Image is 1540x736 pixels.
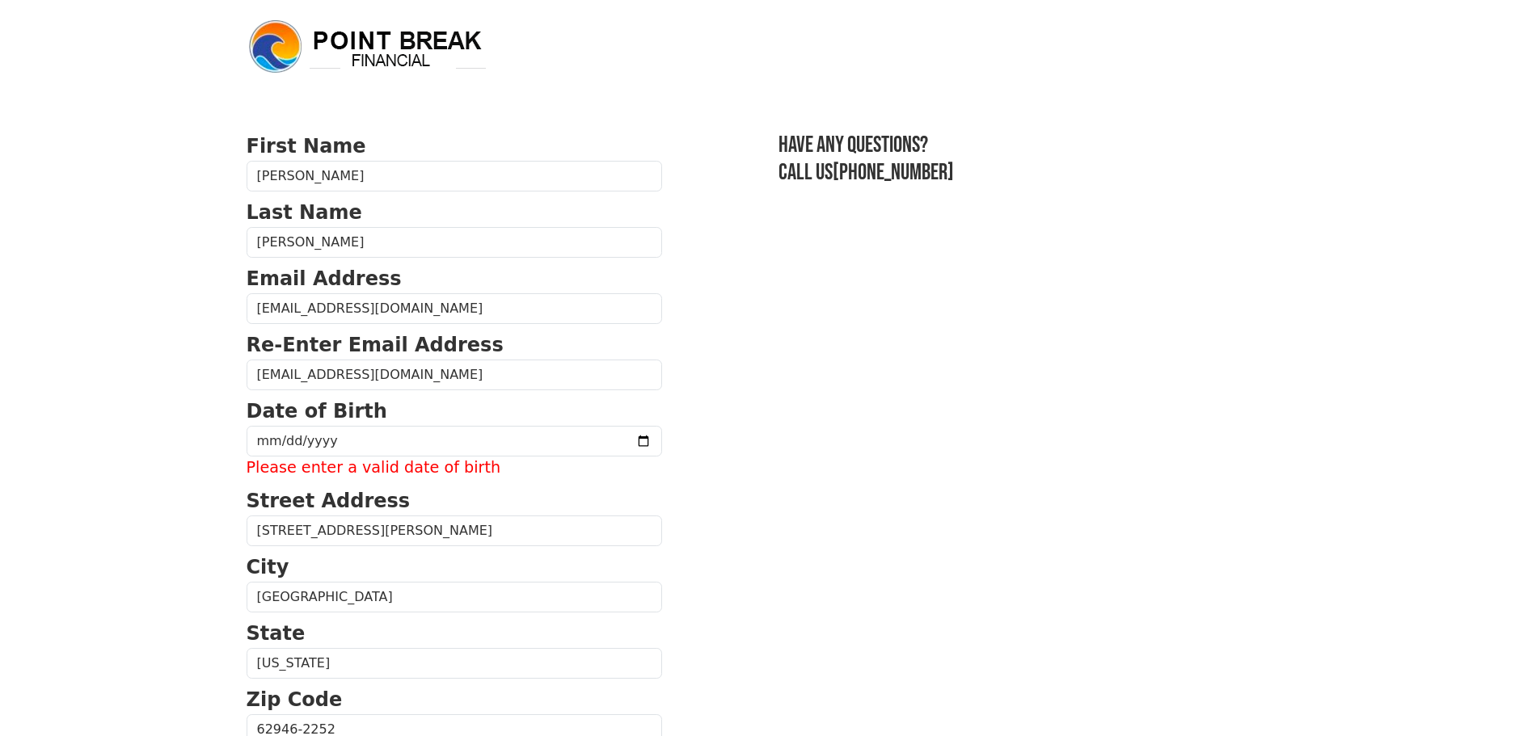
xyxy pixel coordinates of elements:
[778,159,1294,187] h3: Call us
[247,360,662,390] input: Re-Enter Email Address
[247,135,366,158] strong: First Name
[247,582,662,612] input: City
[247,515,662,546] input: Street Address
[247,18,489,76] img: logo.png
[247,556,289,578] strong: City
[247,293,662,324] input: Email Address
[833,159,954,186] a: [PHONE_NUMBER]
[247,267,402,290] strong: Email Address
[247,227,662,258] input: Last Name
[247,490,411,512] strong: Street Address
[247,334,504,356] strong: Re-Enter Email Address
[247,456,662,480] label: Please enter a valid date of birth
[247,201,362,224] strong: Last Name
[247,161,662,191] input: First Name
[247,622,306,645] strong: State
[247,400,387,423] strong: Date of Birth
[778,132,1294,159] h3: Have any questions?
[247,688,343,711] strong: Zip Code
